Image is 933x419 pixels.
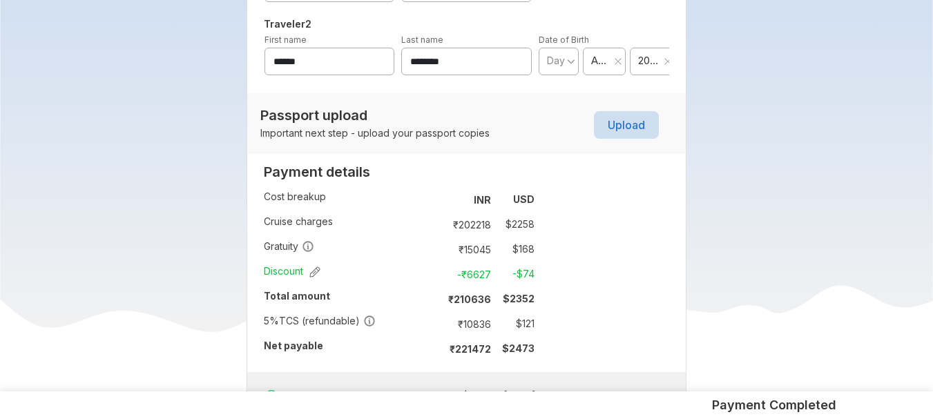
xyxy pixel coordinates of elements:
span: April [591,54,610,68]
td: Cost breakup [264,187,432,212]
span: Day [547,55,565,66]
strong: $ 2352 [503,293,535,304]
td: -$ 74 [497,264,535,284]
td: : [432,212,439,237]
svg: close [614,57,622,66]
td: : [432,237,439,262]
strong: $ 2473 [502,342,535,354]
strong: INR [474,194,491,206]
td: : [432,262,439,286]
td: Cruise charges [264,212,432,237]
button: Clear [614,55,622,68]
span: Gratuity [264,240,314,253]
h2: Payment details [264,164,535,180]
label: Last name [401,35,443,45]
span: TCS (refundable) [264,314,376,328]
p: Important next step - upload your passport copies [260,126,490,140]
strong: ₹ 210636 [448,293,491,305]
h5: Traveler 2 [261,16,673,32]
h5: Payment Completed [712,397,836,413]
td: $ 2258 [497,215,535,234]
td: : [405,383,410,408]
td: : [432,336,439,361]
button: Upload [594,111,659,139]
td: : [432,286,439,311]
td: ₹ 15045 [439,240,497,259]
strong: Total amount [264,290,330,302]
h2: Passport upload [260,107,490,124]
td: $ 168 [497,240,535,259]
td: ₹ 202218 [439,215,497,234]
td: ₹ 10836 [439,314,497,333]
span: 2025 [638,54,660,68]
td: $ 229 on [DATE] [410,386,536,405]
button: Clear [664,55,672,68]
svg: angle down [567,55,575,68]
label: First name [264,35,307,45]
td: : [432,187,439,212]
td: $ 121 [497,314,535,333]
strong: USD [513,193,535,205]
td: -₹ 6627 [439,264,497,284]
label: Date of Birth [539,35,589,45]
span: Discount [264,264,320,278]
svg: close [664,57,672,66]
div: 5 % [264,314,279,328]
td: : [432,311,439,336]
td: Advance paid [263,383,405,408]
strong: Net payable [264,340,323,351]
strong: ₹ 221472 [450,343,491,355]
